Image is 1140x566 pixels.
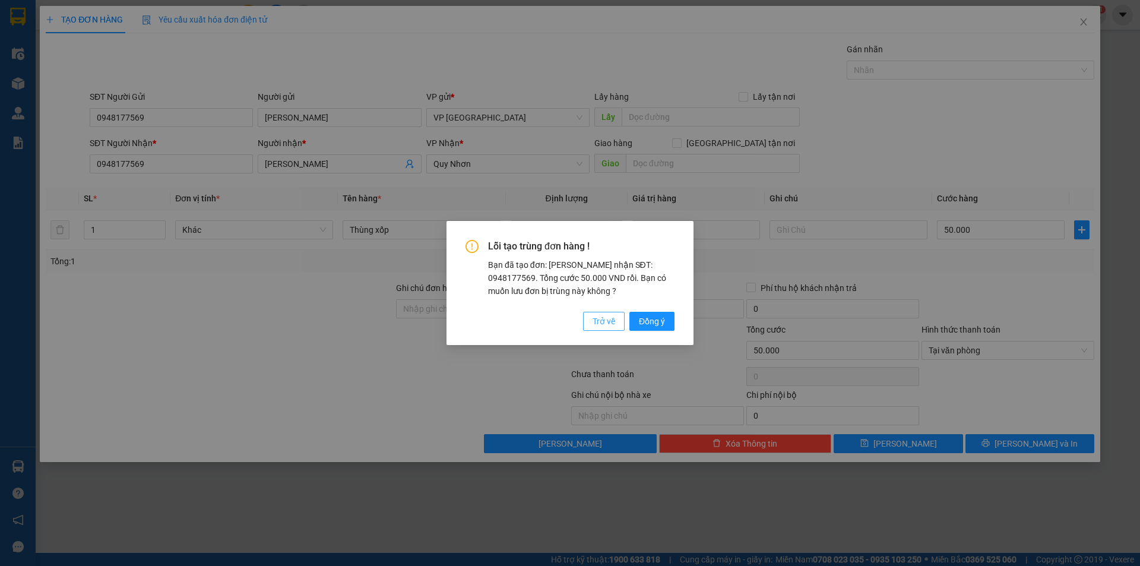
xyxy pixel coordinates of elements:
button: Trở về [583,312,625,331]
span: Trở về [593,315,615,328]
div: Bạn đã tạo đơn: [PERSON_NAME] nhận SĐT: 0948177569. Tổng cước 50.000 VND rồi. Bạn có muốn lưu đơn... [488,258,674,298]
button: Đồng ý [629,312,674,331]
span: Lỗi tạo trùng đơn hàng ! [488,240,674,253]
span: Đồng ý [639,315,665,328]
span: exclamation-circle [465,240,479,253]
